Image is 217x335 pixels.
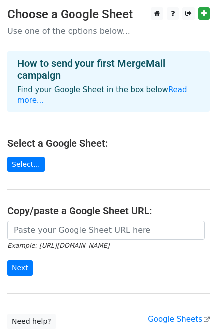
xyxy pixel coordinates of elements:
[17,85,200,106] p: Find your Google Sheet in the box below
[7,260,33,276] input: Next
[7,221,205,240] input: Paste your Google Sheet URL here
[7,26,210,36] p: Use one of the options below...
[7,7,210,22] h3: Choose a Google Sheet
[7,314,56,329] a: Need help?
[7,137,210,149] h4: Select a Google Sheet:
[7,205,210,217] h4: Copy/paste a Google Sheet URL:
[7,157,45,172] a: Select...
[17,57,200,81] h4: How to send your first MergeMail campaign
[17,85,187,105] a: Read more...
[7,242,109,249] small: Example: [URL][DOMAIN_NAME]
[148,315,210,324] a: Google Sheets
